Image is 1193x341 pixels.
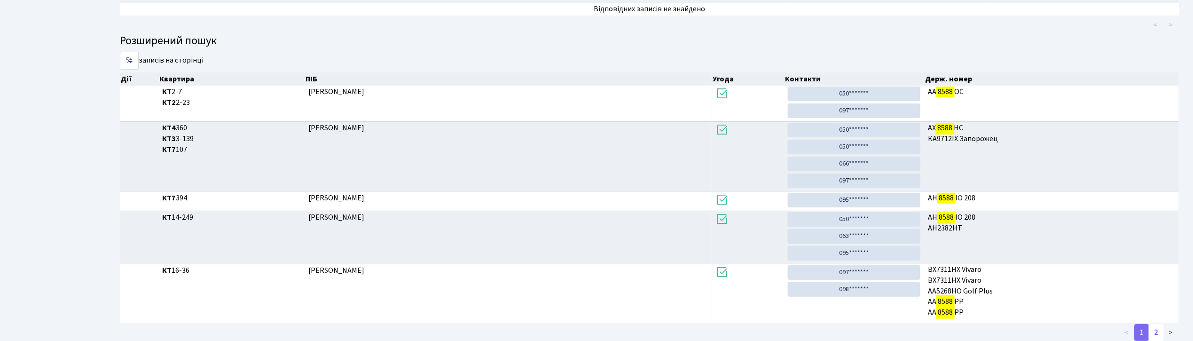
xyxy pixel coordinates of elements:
b: КТ [162,265,172,276]
th: Дії [120,72,158,86]
b: КТ2 [162,97,176,108]
h4: Розширений пошук [120,34,1179,48]
th: Держ. номер [925,72,1179,86]
th: Квартира [158,72,305,86]
span: 394 [162,193,301,204]
span: АХ НС КA9712IX Запорожец [928,123,1175,144]
th: ПІБ [305,72,712,86]
a: 2 [1149,324,1164,341]
span: AH IO 208 [928,193,1175,204]
span: [PERSON_NAME] [308,123,364,133]
b: КТ [162,87,172,97]
span: 14-249 [162,212,301,223]
b: КТ4 [162,123,176,133]
label: записів на сторінці [120,52,204,70]
mark: 8588 [936,306,954,319]
span: AA OC [928,87,1175,97]
span: [PERSON_NAME] [308,87,364,97]
td: Відповідних записів не знайдено [120,3,1179,16]
span: [PERSON_NAME] [308,265,364,276]
mark: 8588 [937,211,955,224]
b: КТ7 [162,144,176,155]
span: BX7311HX Vivaro ВХ7311НХ Vivaro AA5268HO Golf Plus AA PP АА РР [928,265,1175,319]
b: КТ3 [162,134,176,144]
span: [PERSON_NAME] [308,212,364,222]
mark: 8588 [936,85,954,98]
span: АН ІО 208 АН2382НТ [928,212,1175,234]
span: 16-36 [162,265,301,276]
mark: 8588 [936,295,954,308]
span: 2-7 2-23 [162,87,301,108]
span: [PERSON_NAME] [308,193,364,203]
span: 360 3-139 107 [162,123,301,155]
b: КТ7 [162,193,176,203]
select: записів на сторінці [120,52,139,70]
th: Контакти [785,72,925,86]
th: Угода [712,72,784,86]
a: > [1163,324,1179,341]
mark: 8588 [937,191,955,205]
a: 1 [1134,324,1149,341]
mark: 8588 [936,121,954,135]
b: КТ [162,212,172,222]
